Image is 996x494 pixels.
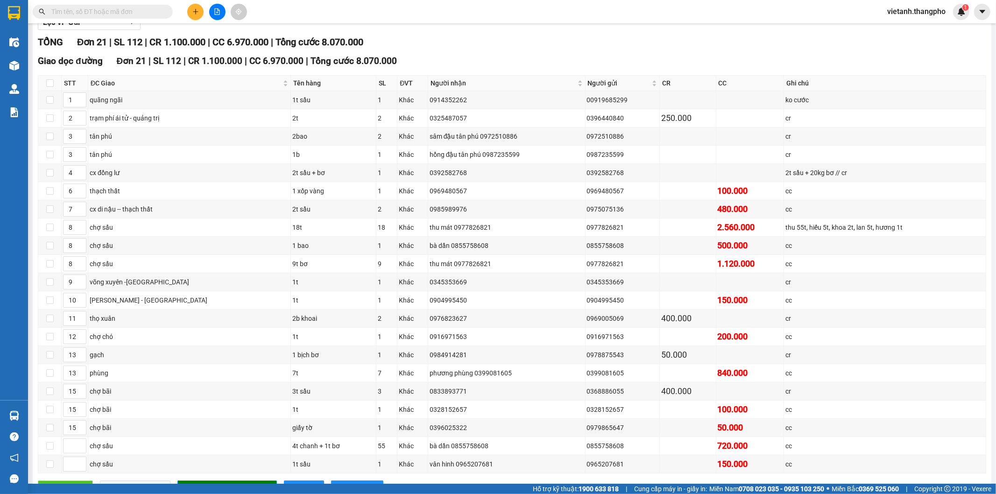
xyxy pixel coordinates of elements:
div: 0984914281 [430,350,584,360]
div: 1 bao [292,240,374,251]
div: 1 [378,295,396,305]
th: ĐVT [397,76,428,91]
th: SL [376,76,397,91]
span: | [109,36,112,48]
div: chợ chó [90,332,289,342]
span: | [145,36,147,48]
input: Tìm tên, số ĐT hoặc mã đơn [51,7,162,17]
div: 150.000 [718,294,783,307]
button: file-add [209,4,226,20]
div: 0396440840 [587,113,658,123]
div: 50.000 [661,348,714,361]
span: | [208,36,210,48]
div: chợ sấu [90,222,289,233]
div: 500.000 [718,239,783,252]
img: solution-icon [9,107,19,117]
div: 0328152657 [430,404,584,415]
div: 840.000 [718,367,783,380]
div: 18t [292,222,374,233]
div: thu mát 0977826821 [430,259,584,269]
div: Khác [399,95,426,105]
div: 2t sầu [292,204,374,214]
div: 200.000 [718,330,783,343]
div: 50.000 [718,421,783,434]
div: 0345353669 [587,277,658,287]
div: cc [785,368,984,378]
div: cc [785,186,984,196]
div: Khác [399,168,426,178]
strong: 1900 633 818 [579,485,619,493]
div: cc [785,404,984,415]
span: Người nhận [431,78,576,88]
div: 00919685299 [587,95,658,105]
span: TỔNG [38,36,63,48]
div: Khác [399,113,426,123]
div: 720.000 [718,439,783,452]
div: Khác [399,350,426,360]
div: cr [785,131,984,141]
div: 0904995450 [430,295,584,305]
div: 2t sầu + 20kg bơ // cr [785,168,984,178]
div: 18 [378,222,396,233]
div: 0396025322 [430,423,584,433]
div: 0916971563 [587,332,658,342]
div: 1 [378,240,396,251]
img: warehouse-icon [9,411,19,421]
div: Khác [399,386,426,396]
div: bà dần 0855758608 [430,441,584,451]
div: 3t sầu [292,386,374,396]
span: [PERSON_NAME] sắp xếp [195,483,269,493]
div: võng xuyên -[GEOGRAPHIC_DATA] [90,277,289,287]
div: Khác [399,423,426,433]
div: cr [785,277,984,287]
div: 0976823627 [430,313,584,324]
div: Khác [399,441,426,451]
div: tân phú [90,131,289,141]
div: 1 [378,95,396,105]
div: chợ sấu [90,240,289,251]
div: cc [785,240,984,251]
div: 1 [378,149,396,160]
div: 1 [378,404,396,415]
div: 0914352262 [430,95,584,105]
img: warehouse-icon [9,37,19,47]
span: | [184,56,186,66]
div: cc [785,441,984,451]
span: Cung cấp máy in - giấy in: [634,484,707,494]
div: 0969480567 [430,186,584,196]
div: Khác [399,368,426,378]
div: 7t [292,368,374,378]
div: 100.000 [718,403,783,416]
div: Khác [399,404,426,415]
span: Miền Nam [709,484,824,494]
div: Khác [399,149,426,160]
div: 3 [378,386,396,396]
span: aim [235,8,242,15]
span: | [626,484,627,494]
img: icon-new-feature [957,7,966,16]
div: cr [785,386,984,396]
span: question-circle [10,432,19,441]
div: 1t sầu [292,95,374,105]
span: Đơn 21 [117,56,147,66]
div: 0392582768 [587,168,658,178]
div: cr [785,350,984,360]
div: Khác [399,313,426,324]
div: Khác [399,332,426,342]
div: 2t [292,113,374,123]
span: Miền Bắc [832,484,899,494]
div: tân phú [90,149,289,160]
div: 4t chanh + 1t bơ [292,441,374,451]
div: 0392582768 [430,168,584,178]
div: 1 xốp vàng [292,186,374,196]
span: | [148,56,151,66]
div: 1 bịch bơ [292,350,374,360]
div: Khác [399,295,426,305]
div: 2 [378,113,396,123]
span: notification [10,453,19,462]
div: 400.000 [661,312,714,325]
div: chợ bãi [90,386,289,396]
span: | [245,56,247,66]
div: thu 55t, hiếu 5t, khoa 2t, lan 5t, hương 1t [785,222,984,233]
div: cx đồng lư [90,168,289,178]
